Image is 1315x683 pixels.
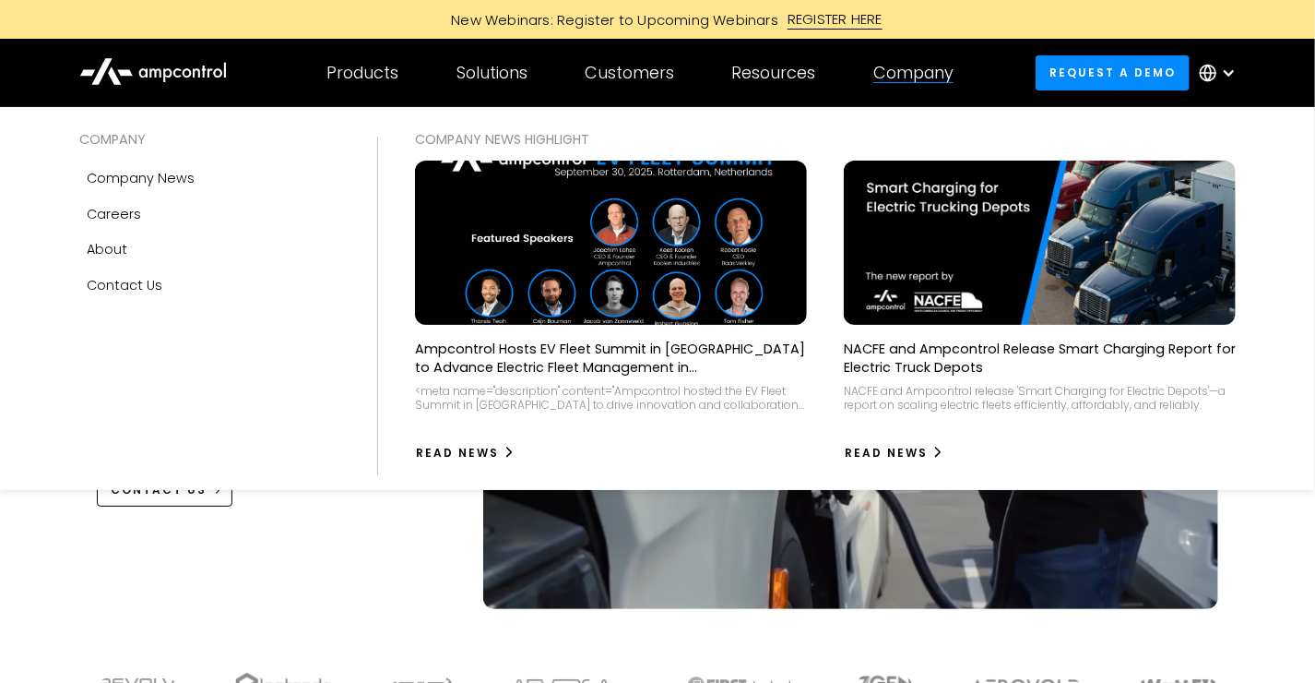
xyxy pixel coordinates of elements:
div: Products [326,63,398,83]
div: Customers [585,63,674,83]
div: COMPANY [79,129,341,150]
a: Read News [415,438,515,468]
div: <meta name="description" content="Ampcontrol hosted the EV Fleet Summit in [GEOGRAPHIC_DATA] to d... [415,384,807,413]
div: New Webinars: Register to Upcoming Webinars [432,10,788,30]
a: Careers [79,197,341,232]
p: Ampcontrol Hosts EV Fleet Summit in [GEOGRAPHIC_DATA] to Advance Electric Fleet Management in [GE... [415,340,807,377]
div: Resources [732,63,816,83]
div: REGISTER HERE [788,9,883,30]
a: Company news [79,161,341,196]
div: Contact Us [87,275,162,295]
a: About [79,232,341,267]
a: New Webinars: Register to Upcoming WebinarsREGISTER HERE [243,9,1072,30]
div: NACFE and Ampcontrol release 'Smart Charging for Electric Depots'—a report on scaling electric fl... [844,384,1236,413]
div: Solutions [456,63,527,83]
div: Company [873,63,954,83]
div: COMPANY NEWS Highlight [415,129,1236,150]
a: Read News [844,438,944,468]
div: Company news [87,168,195,188]
p: NACFE and Ampcontrol Release Smart Charging Report for Electric Truck Depots [844,340,1236,377]
div: Read News [416,445,499,461]
a: Request a demo [1036,55,1191,90]
a: Contact Us [79,268,341,303]
div: About [87,239,127,259]
div: Careers [87,204,141,224]
div: Read News [845,445,928,461]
